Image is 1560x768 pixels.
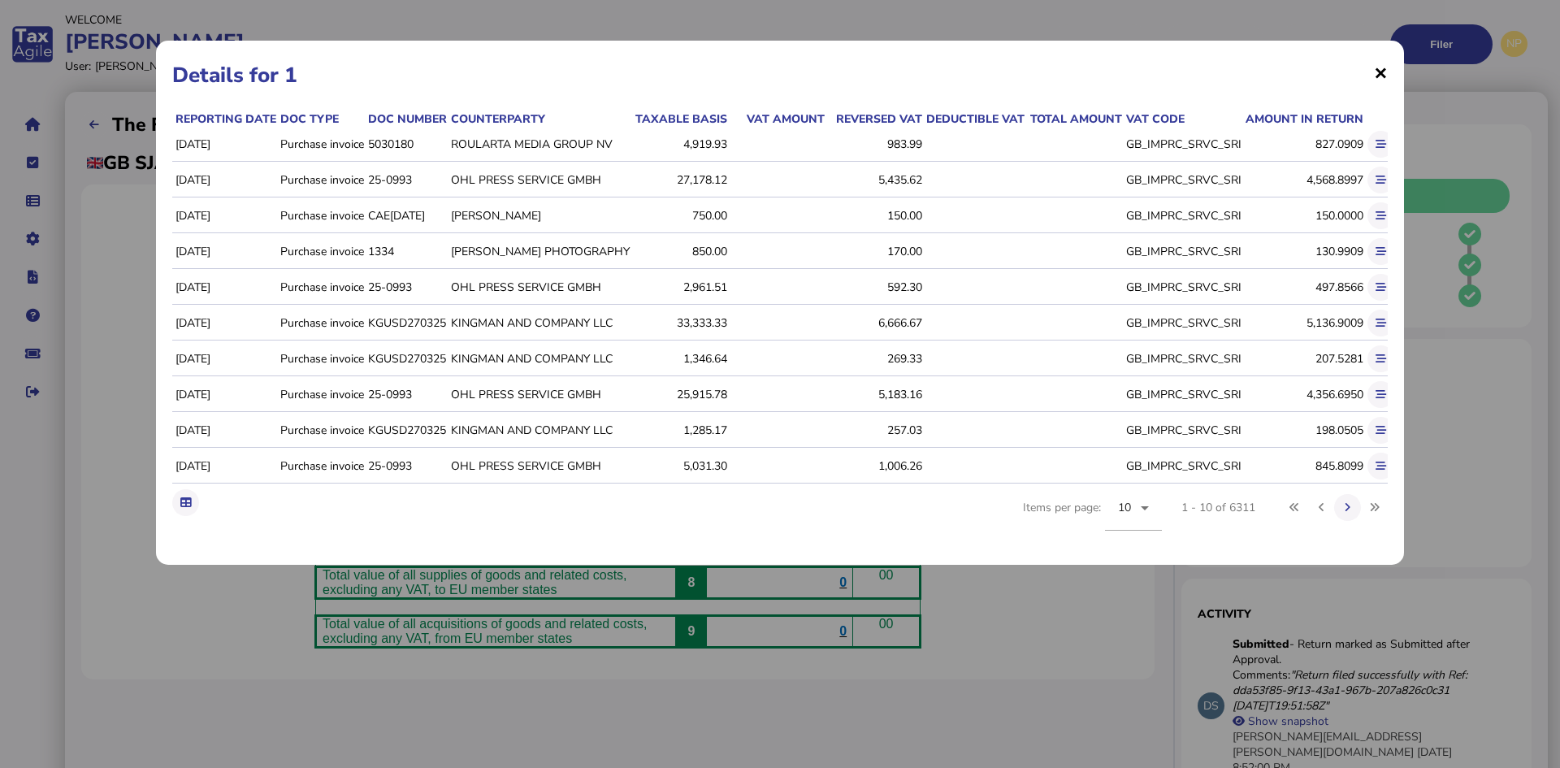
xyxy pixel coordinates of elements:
[1367,238,1394,265] button: Show flow
[1246,423,1363,438] div: 198.0505
[1105,485,1162,549] mat-form-field: Change page size
[365,271,448,305] td: 25-0993
[448,378,630,412] td: OHL PRESS SERVICE GMBH
[1367,310,1394,336] button: Show flow
[365,163,448,197] td: 25-0993
[365,199,448,233] td: CAE[DATE]
[365,111,448,128] th: Doc number
[172,449,277,484] td: [DATE]
[829,351,922,367] div: 269.33
[634,208,727,223] div: 750.00
[1308,494,1335,521] button: Previous page
[365,306,448,341] td: KGUSD270325
[829,137,922,152] div: 983.99
[829,458,922,474] div: 1,006.26
[365,414,448,448] td: KGUSD270325
[365,449,448,484] td: 25-0993
[172,235,277,269] td: [DATE]
[1123,128,1242,162] td: GB_IMPRC_SRVC_SRI
[277,128,365,162] td: Purchase invoice
[1367,131,1394,158] button: Show flow
[365,128,448,162] td: 5030180
[634,172,727,188] div: 27,178.12
[1246,244,1363,259] div: 130.9909
[277,163,365,197] td: Purchase invoice
[1123,235,1242,269] td: GB_IMPRC_SRVC_SRI
[277,342,365,376] td: Purchase invoice
[829,280,922,295] div: 592.30
[1181,500,1255,515] div: 1 - 10 of 6311
[926,111,1025,127] div: Deductible VAT
[172,271,277,305] td: [DATE]
[448,342,630,376] td: KINGMAN AND COMPANY LLC
[1246,208,1363,223] div: 150.0000
[448,306,630,341] td: KINGMAN AND COMPANY LLC
[1246,111,1363,127] div: Amount in return
[634,351,727,367] div: 1,346.64
[1246,315,1363,331] div: 5,136.9009
[277,449,365,484] td: Purchase invoice
[1367,345,1394,372] button: Show flow
[1246,280,1363,295] div: 497.8566
[1123,414,1242,448] td: GB_IMPRC_SRVC_SRI
[277,199,365,233] td: Purchase invoice
[448,449,630,484] td: OHL PRESS SERVICE GMBH
[1123,306,1242,341] td: GB_IMPRC_SRVC_SRI
[172,342,277,376] td: [DATE]
[1367,167,1394,193] button: Show flow
[172,199,277,233] td: [DATE]
[829,315,922,331] div: 6,666.67
[1023,485,1162,549] div: Items per page:
[1029,111,1122,127] div: Total amount
[1118,500,1132,515] span: 10
[277,414,365,448] td: Purchase invoice
[448,163,630,197] td: OHL PRESS SERVICE GMBH
[829,244,922,259] div: 170.00
[829,208,922,223] div: 150.00
[1123,449,1242,484] td: GB_IMPRC_SRVC_SRI
[172,306,277,341] td: [DATE]
[634,458,727,474] div: 5,031.30
[634,387,727,402] div: 25,915.78
[448,414,630,448] td: KINGMAN AND COMPANY LLC
[172,489,199,516] button: Export table data to Excel
[1123,378,1242,412] td: GB_IMPRC_SRVC_SRI
[634,111,727,127] div: Taxable basis
[1367,274,1394,301] button: Show flow
[829,387,922,402] div: 5,183.16
[1123,199,1242,233] td: GB_IMPRC_SRVC_SRI
[1246,458,1363,474] div: 845.8099
[365,235,448,269] td: 1334
[277,306,365,341] td: Purchase invoice
[1246,387,1363,402] div: 4,356.6950
[277,271,365,305] td: Purchase invoice
[1281,494,1308,521] button: First page
[829,111,922,127] div: Reversed VAT
[1246,351,1363,367] div: 207.5281
[1367,417,1394,444] button: Show flow
[1367,381,1394,408] button: Show flow
[172,414,277,448] td: [DATE]
[448,271,630,305] td: OHL PRESS SERVICE GMBH
[634,423,727,438] div: 1,285.17
[1123,271,1242,305] td: GB_IMPRC_SRVC_SRI
[1246,172,1363,188] div: 4,568.8997
[731,111,825,127] div: VAT amount
[448,111,630,128] th: Counterparty
[1334,494,1361,521] button: Next page
[829,172,922,188] div: 5,435.62
[172,111,277,128] th: Reporting date
[1361,494,1388,521] button: Last page
[1367,202,1394,229] button: Show flow
[634,137,727,152] div: 4,919.93
[634,280,727,295] div: 2,961.51
[172,163,277,197] td: [DATE]
[448,199,630,233] td: [PERSON_NAME]
[634,315,727,331] div: 33,333.33
[172,378,277,412] td: [DATE]
[365,342,448,376] td: KGUSD270325
[829,423,922,438] div: 257.03
[277,111,365,128] th: Doc type
[1123,163,1242,197] td: GB_IMPRC_SRVC_SRI
[448,235,630,269] td: [PERSON_NAME] PHOTOGRAPHY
